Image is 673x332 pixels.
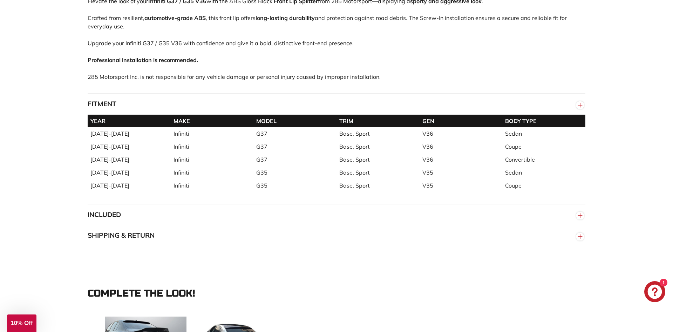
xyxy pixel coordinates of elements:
button: INCLUDED [88,204,585,225]
th: GEN [420,115,503,127]
div: Complete the look! [88,288,585,299]
strong: long-lasting durability [256,14,315,21]
td: Infiniti [171,127,254,140]
td: G37 [253,153,336,166]
td: Base, Sport [336,179,420,192]
button: FITMENT [88,94,585,115]
th: BODY TYPE [502,115,585,127]
td: Convertible [502,153,585,166]
td: V36 [420,127,503,140]
div: 10% Off [7,314,36,332]
th: TRIM [336,115,420,127]
th: MODEL [253,115,336,127]
td: Base, Sport [336,166,420,179]
td: V35 [420,179,503,192]
th: YEAR [88,115,171,127]
td: [DATE]-[DATE] [88,127,171,140]
td: Sedan [502,166,585,179]
th: MAKE [171,115,254,127]
span: 10% Off [11,320,33,326]
strong: automotive-grade ABS [144,14,206,21]
td: [DATE]-[DATE] [88,140,171,153]
strong: Professional installation is recommended. [88,56,198,63]
td: Infiniti [171,140,254,153]
td: V36 [420,153,503,166]
td: Infiniti [171,153,254,166]
td: Coupe [502,179,585,192]
td: [DATE]-[DATE] [88,153,171,166]
td: Sedan [502,127,585,140]
td: Infiniti [171,166,254,179]
td: [DATE]-[DATE] [88,179,171,192]
td: [DATE]-[DATE] [88,166,171,179]
td: Coupe [502,140,585,153]
td: G37 [253,140,336,153]
td: V35 [420,166,503,179]
inbox-online-store-chat: Shopify online store chat [642,281,667,304]
td: G35 [253,179,336,192]
td: Base, Sport [336,153,420,166]
td: V36 [420,140,503,153]
td: Base, Sport [336,140,420,153]
td: Infiniti [171,179,254,192]
td: G35 [253,166,336,179]
button: SHIPPING & RETURN [88,225,585,246]
td: Base, Sport [336,127,420,140]
td: G37 [253,127,336,140]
